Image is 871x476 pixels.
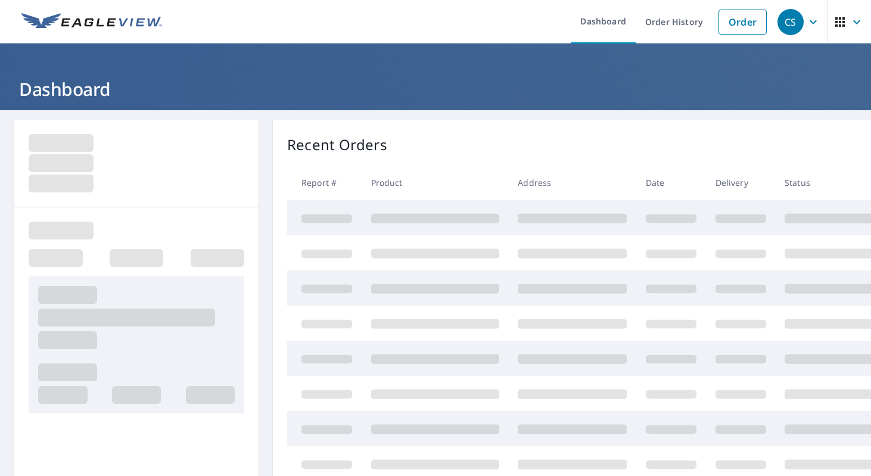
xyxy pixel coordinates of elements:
th: Product [362,165,509,200]
img: EV Logo [21,13,162,31]
div: CS [777,9,804,35]
h1: Dashboard [14,77,857,101]
th: Address [508,165,636,200]
p: Recent Orders [287,134,387,155]
th: Delivery [706,165,776,200]
th: Date [636,165,706,200]
th: Report # [287,165,362,200]
a: Order [718,10,767,35]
